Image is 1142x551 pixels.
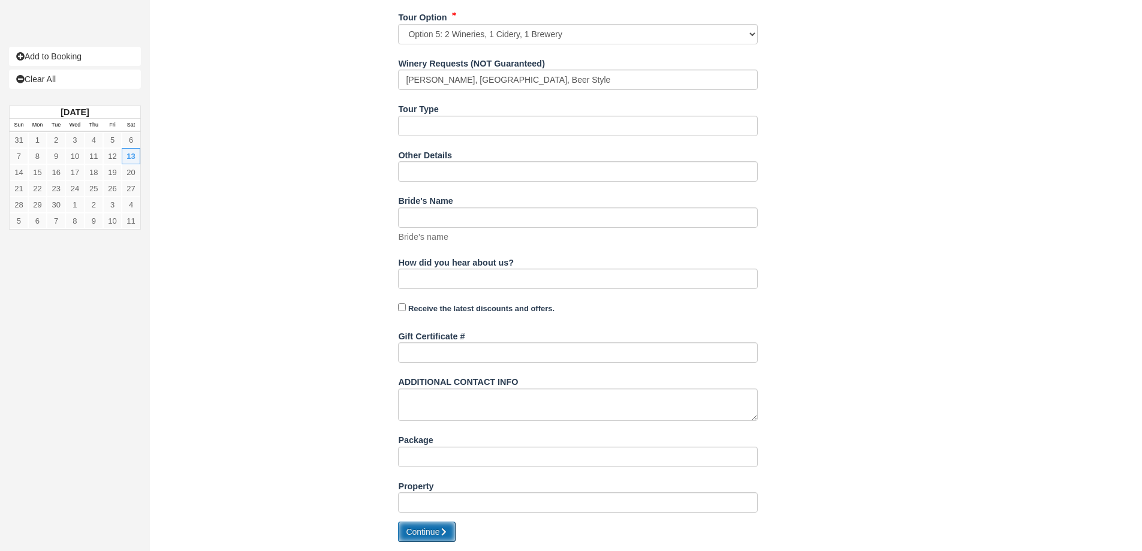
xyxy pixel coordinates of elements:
[61,107,89,117] strong: [DATE]
[103,197,122,213] a: 3
[85,148,103,164] a: 11
[398,303,406,311] input: Receive the latest discounts and offers.
[398,24,758,44] select: Please Select
[408,304,555,313] strong: Receive the latest discounts and offers.
[122,132,140,148] a: 6
[65,197,84,213] a: 1
[28,119,47,132] th: Mon
[28,197,47,213] a: 29
[103,148,122,164] a: 12
[85,180,103,197] a: 25
[398,99,438,116] label: Tour Type
[10,197,28,213] a: 28
[47,213,65,229] a: 7
[398,326,465,343] label: Gift Certificate #
[10,213,28,229] a: 5
[28,148,47,164] a: 8
[122,197,140,213] a: 4
[65,164,84,180] a: 17
[122,164,140,180] a: 20
[28,213,47,229] a: 6
[85,164,103,180] a: 18
[47,197,65,213] a: 30
[122,180,140,197] a: 27
[85,213,103,229] a: 9
[398,252,514,269] label: How did you hear about us?
[103,119,122,132] th: Fri
[398,7,447,24] label: Tour Option
[47,180,65,197] a: 23
[65,180,84,197] a: 24
[10,132,28,148] a: 31
[47,148,65,164] a: 9
[47,164,65,180] a: 16
[9,70,141,89] a: Clear All
[9,47,141,66] a: Add to Booking
[122,119,140,132] th: Sat
[122,148,140,164] a: 13
[398,53,545,70] label: Winery Requests (NOT Guaranteed)
[103,213,122,229] a: 10
[398,145,452,162] label: Other Details
[398,430,433,447] label: Package
[398,476,433,493] label: Property
[398,191,453,207] label: Bride's Name
[398,522,456,542] button: Continue
[398,372,518,389] label: ADDITIONAL CONTACT INFO
[47,119,65,132] th: Tue
[398,231,448,243] p: Bride's name
[28,164,47,180] a: 15
[28,180,47,197] a: 22
[103,180,122,197] a: 26
[103,132,122,148] a: 5
[10,180,28,197] a: 21
[10,119,28,132] th: Sun
[103,164,122,180] a: 19
[28,132,47,148] a: 1
[65,119,84,132] th: Wed
[85,132,103,148] a: 4
[10,148,28,164] a: 7
[47,132,65,148] a: 2
[65,148,84,164] a: 10
[85,119,103,132] th: Thu
[122,213,140,229] a: 11
[65,213,84,229] a: 8
[65,132,84,148] a: 3
[10,164,28,180] a: 14
[85,197,103,213] a: 2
